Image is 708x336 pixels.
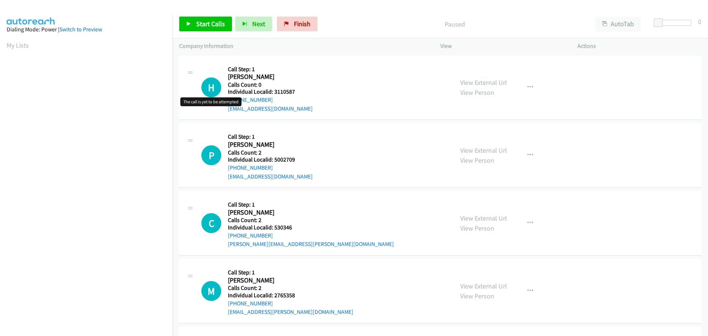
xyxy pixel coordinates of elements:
a: View Person [460,88,494,97]
div: The call is yet to be attempted [201,213,221,233]
a: View External Url [460,214,507,222]
h5: Individual Localid: 2765358 [228,292,353,299]
p: Company Information [179,42,427,51]
a: Finish [277,17,317,31]
button: AutoTab [595,17,641,31]
h5: Call Step: 1 [228,66,313,73]
span: Next [252,20,265,28]
h2: [PERSON_NAME] [228,141,309,149]
a: [PHONE_NUMBER] [228,164,273,171]
a: [EMAIL_ADDRESS][PERSON_NAME][DOMAIN_NAME] [228,308,353,315]
h5: Individual Localid: 5002709 [228,156,313,163]
div: The call is yet to be attempted [180,97,242,106]
h5: Individual Localid: 3110587 [228,88,313,96]
h2: [PERSON_NAME] [228,73,309,81]
div: 0 [698,17,701,27]
a: View External Url [460,78,507,87]
h5: Call Step: 1 [228,269,353,276]
h1: P [201,145,221,165]
p: Actions [577,42,701,51]
a: My Lists [7,41,29,49]
a: View Person [460,156,494,164]
button: Next [235,17,272,31]
div: Dialing Mode: Power | [7,25,166,34]
a: [EMAIL_ADDRESS][DOMAIN_NAME] [228,105,313,112]
a: [EMAIL_ADDRESS][DOMAIN_NAME] [228,173,313,180]
a: View Person [460,224,494,232]
h5: Calls Count: 0 [228,81,313,89]
h1: H [201,77,221,97]
h1: M [201,281,221,301]
h1: C [201,213,221,233]
h5: Individual Localid: 530346 [228,224,394,231]
a: View Person [460,292,494,300]
a: View External Url [460,146,507,155]
h2: [PERSON_NAME] [228,276,309,285]
div: The call is yet to be attempted [201,281,221,301]
span: Finish [294,20,310,28]
h2: [PERSON_NAME] [228,208,309,217]
h5: Call Step: 1 [228,201,394,208]
a: Start Calls [179,17,232,31]
h5: Call Step: 1 [228,133,313,141]
a: [PHONE_NUMBER] [228,96,273,103]
p: Paused [327,19,582,29]
span: Start Calls [196,20,225,28]
a: View External Url [460,282,507,290]
h5: Calls Count: 2 [228,149,313,156]
h5: Calls Count: 2 [228,284,353,292]
a: Switch to Preview [59,26,102,33]
p: View [440,42,564,51]
a: [PERSON_NAME][EMAIL_ADDRESS][PERSON_NAME][DOMAIN_NAME] [228,240,394,247]
a: [PHONE_NUMBER] [228,300,273,307]
h5: Calls Count: 2 [228,217,394,224]
div: Delay between calls (in seconds) [657,20,691,26]
a: [PHONE_NUMBER] [228,232,273,239]
div: The call is yet to be attempted [201,145,221,165]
